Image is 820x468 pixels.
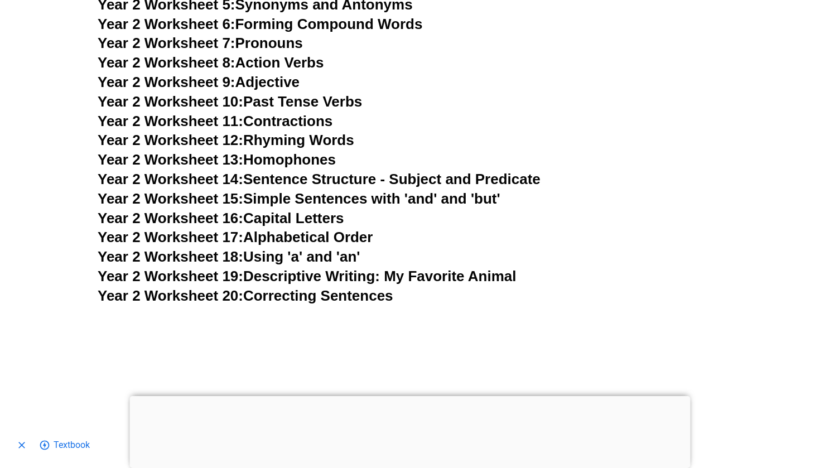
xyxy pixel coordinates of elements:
[98,248,360,265] a: Year 2 Worksheet 18:Using 'a' and 'an'
[98,35,303,51] a: Year 2 Worksheet 7:Pronouns
[98,171,243,187] span: Year 2 Worksheet 14:
[98,287,393,304] a: Year 2 Worksheet 20:Correcting Sentences
[98,113,332,129] a: Year 2 Worksheet 11:Contractions
[98,16,422,32] a: Year 2 Worksheet 6:Forming Compound Words
[98,151,336,168] a: Year 2 Worksheet 13:Homophones
[98,210,344,226] a: Year 2 Worksheet 16:Capital Letters
[98,113,243,129] span: Year 2 Worksheet 11:
[98,54,235,71] span: Year 2 Worksheet 8:
[98,151,243,168] span: Year 2 Worksheet 13:
[98,132,354,148] a: Year 2 Worksheet 12:Rhyming Words
[98,74,300,90] a: Year 2 Worksheet 9:Adjective
[98,93,362,110] a: Year 2 Worksheet 10:Past Tense Verbs
[98,16,235,32] span: Year 2 Worksheet 6:
[98,171,541,187] a: Year 2 Worksheet 14:Sentence Structure - Subject and Predicate
[98,210,243,226] span: Year 2 Worksheet 16:
[98,229,373,245] a: Year 2 Worksheet 17:Alphabetical Order
[98,287,243,304] span: Year 2 Worksheet 20:
[98,268,516,284] a: Year 2 Worksheet 19:Descriptive Writing: My Favorite Animal
[98,268,243,284] span: Year 2 Worksheet 19:
[98,132,243,148] span: Year 2 Worksheet 12:
[98,93,243,110] span: Year 2 Worksheet 10:
[98,35,235,51] span: Year 2 Worksheet 7:
[98,54,324,71] a: Year 2 Worksheet 8:Action Verbs
[98,74,235,90] span: Year 2 Worksheet 9:
[98,190,243,207] span: Year 2 Worksheet 15:
[98,248,243,265] span: Year 2 Worksheet 18:
[98,229,243,245] span: Year 2 Worksheet 17:
[629,342,820,468] iframe: Chat Widget
[130,396,691,465] iframe: Advertisement
[98,190,500,207] a: Year 2 Worksheet 15:Simple Sentences with 'and' and 'but'
[54,433,90,455] span: Go to shopping options for Textbook
[16,440,27,451] svg: Close shopping anchor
